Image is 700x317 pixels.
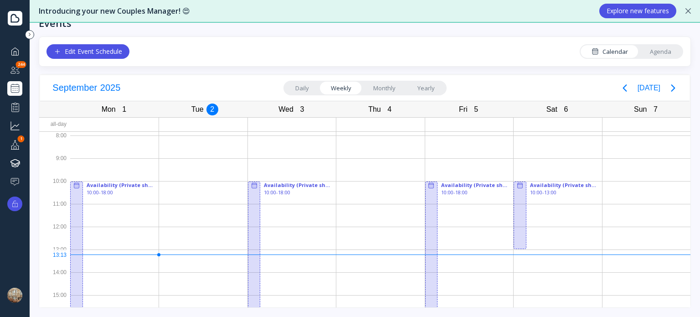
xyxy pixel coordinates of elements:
div: 10:00 [39,176,70,198]
div: Availability (Private showrounds) [264,182,332,189]
button: Explore new features [599,4,676,18]
div: 5 [470,104,482,115]
a: Your profile1 [7,137,22,152]
div: 10:00 - 13:00 [530,189,598,196]
div: 10:00 - 18:00 [87,189,155,196]
div: Edit Event Schedule [54,48,122,55]
div: Availability (Private showrounds) [87,182,155,189]
a: Yearly [407,82,446,94]
a: Knowledge hub [7,156,22,171]
div: Thu [365,103,384,116]
a: Dashboard [7,44,22,59]
div: Events [39,16,72,29]
div: 9:00 [39,153,70,176]
div: Sun [631,103,649,116]
div: Fri [456,103,470,116]
div: 10:00 - 18:00 [441,189,510,196]
div: 7 [649,104,661,115]
a: Performance [7,99,22,114]
div: Availability (Private showrounds) [530,182,598,189]
a: Monthly [362,82,407,94]
a: Couples manager244 [7,62,22,78]
a: Help & support [7,174,22,189]
div: 8:00 [39,130,70,153]
div: 12:00 [39,221,70,244]
button: Next page [664,79,682,97]
button: September2025 [47,80,126,95]
div: 1 [18,135,25,142]
a: Grow your business [7,118,22,133]
iframe: Chat Widget [654,273,700,317]
div: 15:00 [39,290,70,312]
div: 10:00 - 18:00 [264,189,332,196]
div: Wed [276,103,296,116]
div: 14:00 [39,267,70,290]
div: 3 [296,104,308,115]
div: Explore new features [607,7,669,15]
span: September [51,80,99,95]
div: 13:00 [39,244,70,267]
button: [DATE] [638,80,660,96]
a: Events [7,81,22,96]
button: Upgrade options [7,197,22,211]
a: Weekly [320,82,362,94]
div: Couples manager [7,62,22,78]
div: Availability (Private showrounds), 10:00 - 13:00 [514,181,598,249]
div: 244 [16,61,26,68]
div: Mon [99,103,118,116]
a: Daily [284,82,320,94]
div: 6 [560,104,572,115]
div: Your profile [7,137,22,152]
a: Agenda [639,45,682,58]
button: Previous page [616,79,634,97]
button: Edit Event Schedule [46,44,129,59]
div: 4 [384,104,396,115]
div: Calendar [592,47,628,56]
div: Availability (Private showrounds) [441,182,510,189]
div: 1 [118,104,130,115]
span: 2025 [99,80,122,95]
div: Sat [544,103,560,116]
div: 11:00 [39,198,70,221]
div: Tue [189,103,206,116]
div: Introducing your new Couples Manager! 😍 [39,6,590,16]
div: All-day [39,118,70,131]
div: 2 [206,104,218,115]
